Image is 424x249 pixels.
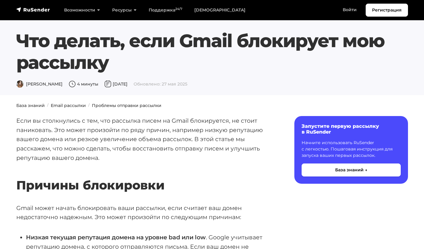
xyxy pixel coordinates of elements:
a: Ресурсы [106,4,143,16]
a: Запустите первую рассылку в RuSender Начните использовать RuSender с легкостью. Пошаговая инструк... [294,116,408,184]
a: Войти [337,4,363,16]
a: Email рассылки [51,103,86,108]
h2: Причины блокировки [16,160,275,192]
h1: Что делать, если Gmail блокирует мою рассылку [16,30,408,73]
a: Проблемы отправки рассылки [92,103,161,108]
a: [DEMOGRAPHIC_DATA] [188,4,251,16]
img: Время чтения [69,80,76,88]
p: Gmail может начать блокировать ваши рассылки, если считает ваш домен недостаточно надежным. Это м... [16,203,275,222]
p: Начните использовать RuSender с легкостью. Пошаговая инструкция для запуска ваших первых рассылок. [302,140,401,159]
a: Поддержка24/7 [143,4,188,16]
span: 4 минуты [69,81,98,87]
h6: Запустите первую рассылку в RuSender [302,123,401,135]
nav: breadcrumb [13,102,412,109]
p: Если вы столкнулись с тем, что рассылка писем на Gmail блокируется, не стоит паниковать. Это може... [16,116,275,163]
img: Дата публикации [104,80,112,88]
a: Регистрация [366,4,408,17]
span: [PERSON_NAME] [16,81,63,87]
a: Возможности [58,4,106,16]
span: Обновлено: 27 мая 2025 [134,81,187,87]
sup: 24/7 [175,7,182,11]
strong: Низкая текущая репутация домена на уровне bad или low [26,234,206,241]
a: База знаний [16,103,45,108]
span: [DATE] [104,81,128,87]
img: RuSender [16,7,50,13]
button: База знаний → [302,163,401,176]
